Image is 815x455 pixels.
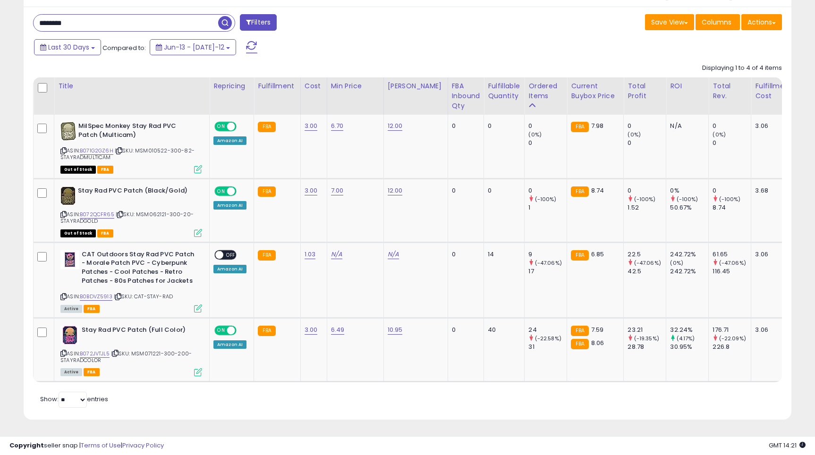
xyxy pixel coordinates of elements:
[331,250,342,259] a: N/A
[258,186,275,197] small: FBA
[97,166,113,174] span: FBA
[452,250,477,259] div: 0
[80,350,110,358] a: B072JVTJL5
[305,81,323,91] div: Cost
[713,81,747,101] div: Total Rev.
[628,131,641,138] small: (0%)
[60,186,76,205] img: 51vQf+W6bCL._SL40_.jpg
[60,250,79,269] img: 41uWUcpo18L._SL40_.jpg
[258,250,275,261] small: FBA
[571,186,588,197] small: FBA
[488,186,517,195] div: 0
[528,326,567,334] div: 24
[78,122,193,142] b: MilSpec Monkey Stay Rad PVC Patch (Multicam)
[670,81,705,91] div: ROI
[388,325,403,335] a: 10.95
[60,122,76,141] img: 51ClNpeqRBL._SL40_.jpg
[571,326,588,336] small: FBA
[719,259,746,267] small: (-47.06%)
[80,147,113,155] a: B071G2GZ6H
[305,121,318,131] a: 3.00
[122,441,164,450] a: Privacy Policy
[235,123,250,131] span: OFF
[60,229,96,237] span: All listings that are currently out of stock and unavailable for purchase on Amazon
[84,305,100,313] span: FBA
[452,326,477,334] div: 0
[528,250,567,259] div: 9
[80,211,114,219] a: B072QCFR65
[528,343,567,351] div: 31
[305,186,318,195] a: 3.00
[755,326,788,334] div: 3.06
[81,441,121,450] a: Terms of Use
[702,17,731,27] span: Columns
[591,186,604,195] span: 8.74
[528,267,567,276] div: 17
[488,81,520,101] div: Fulfillable Quantity
[713,326,751,334] div: 176.71
[528,122,567,130] div: 0
[670,203,708,212] div: 50.67%
[213,340,246,349] div: Amazon AI
[571,81,620,101] div: Current Buybox Price
[305,250,316,259] a: 1.03
[48,42,89,52] span: Last 30 Days
[331,325,345,335] a: 6.49
[713,186,751,195] div: 0
[258,122,275,132] small: FBA
[696,14,740,30] button: Columns
[591,250,604,259] span: 6.85
[713,131,726,138] small: (0%)
[452,122,477,130] div: 0
[488,122,517,130] div: 0
[628,122,666,130] div: 0
[628,326,666,334] div: 23.21
[528,186,567,195] div: 0
[388,186,403,195] a: 12.00
[628,81,662,101] div: Total Profit
[741,14,782,30] button: Actions
[670,250,708,259] div: 242.72%
[213,265,246,273] div: Amazon AI
[235,187,250,195] span: OFF
[215,326,227,334] span: ON
[670,267,708,276] div: 242.72%
[670,186,708,195] div: 0%
[452,81,480,111] div: FBA inbound Qty
[670,326,708,334] div: 32.24%
[60,305,82,313] span: All listings currently available for purchase on Amazon
[591,338,604,347] span: 8.06
[670,343,708,351] div: 30.95%
[528,139,567,147] div: 0
[769,441,806,450] span: 2025-08-13 14:21 GMT
[755,186,788,195] div: 3.68
[634,195,656,203] small: (-100%)
[258,81,296,91] div: Fulfillment
[78,186,193,198] b: Stay Rad PVC Patch (Black/Gold)
[9,441,44,450] strong: Copyright
[388,250,399,259] a: N/A
[82,326,196,337] b: Stay Rad PVC Patch (Full Color)
[34,39,101,55] button: Last 30 Days
[388,81,444,91] div: [PERSON_NAME]
[84,368,100,376] span: FBA
[60,326,202,375] div: ASIN:
[488,250,517,259] div: 14
[223,251,238,259] span: OFF
[713,139,751,147] div: 0
[240,14,277,31] button: Filters
[713,203,751,212] div: 8.74
[258,326,275,336] small: FBA
[528,81,563,101] div: Ordered Items
[755,250,788,259] div: 3.06
[719,335,746,342] small: (-22.09%)
[305,325,318,335] a: 3.00
[628,250,666,259] div: 22.5
[591,325,604,334] span: 7.59
[488,326,517,334] div: 40
[60,147,195,161] span: | SKU: MSM010522-300-82-STAYRADMULTICAM
[60,166,96,174] span: All listings that are currently out of stock and unavailable for purchase on Amazon
[60,326,79,345] img: 51PhVsZroYL._SL40_.jpg
[670,259,683,267] small: (0%)
[628,343,666,351] div: 28.78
